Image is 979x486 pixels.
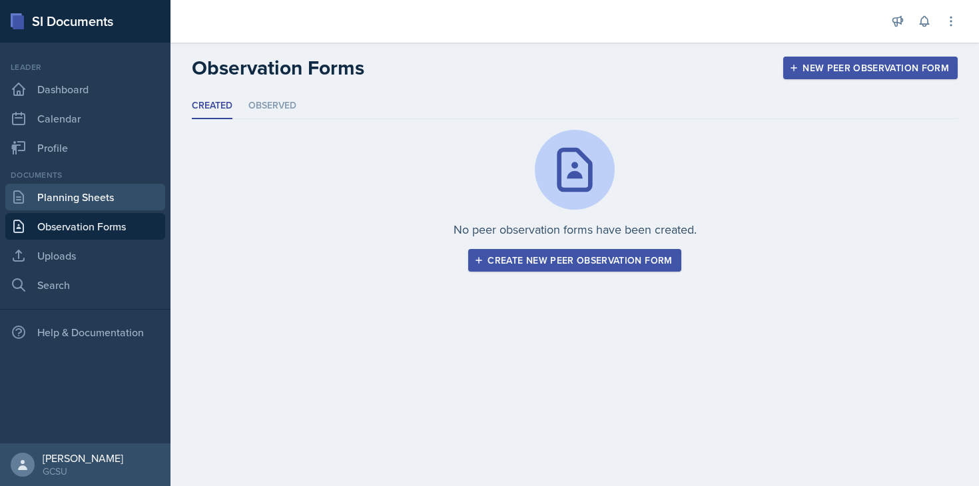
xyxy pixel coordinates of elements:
div: Leader [5,61,165,73]
p: No peer observation forms have been created. [454,220,697,238]
a: Dashboard [5,76,165,103]
div: [PERSON_NAME] [43,451,123,465]
a: Search [5,272,165,298]
li: Created [192,93,232,119]
a: Planning Sheets [5,184,165,210]
a: Profile [5,134,165,161]
button: New Peer Observation Form [783,57,958,79]
div: Create new peer observation form [477,255,672,266]
div: GCSU [43,465,123,478]
button: Create new peer observation form [468,249,681,272]
a: Observation Forms [5,213,165,240]
li: Observed [248,93,296,119]
a: Uploads [5,242,165,269]
div: Help & Documentation [5,319,165,346]
div: Documents [5,169,165,181]
div: New Peer Observation Form [792,63,949,73]
a: Calendar [5,105,165,132]
h2: Observation Forms [192,56,364,80]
